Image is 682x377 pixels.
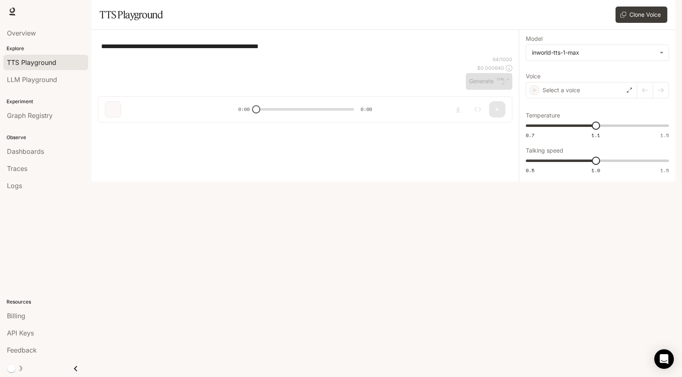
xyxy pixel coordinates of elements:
[526,113,560,118] p: Temperature
[660,132,669,139] span: 1.5
[591,132,600,139] span: 1.1
[526,45,669,60] div: inworld-tts-1-max
[526,167,534,174] span: 0.5
[526,36,542,42] p: Model
[526,132,534,139] span: 0.7
[616,7,667,23] button: Clone Voice
[660,167,669,174] span: 1.5
[532,49,655,57] div: inworld-tts-1-max
[493,56,512,63] p: 64 / 1000
[100,7,163,23] h1: TTS Playground
[526,73,540,79] p: Voice
[591,167,600,174] span: 1.0
[477,64,504,71] p: $ 0.000640
[526,148,563,153] p: Talking speed
[542,86,580,94] p: Select a voice
[654,349,674,369] div: Open Intercom Messenger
